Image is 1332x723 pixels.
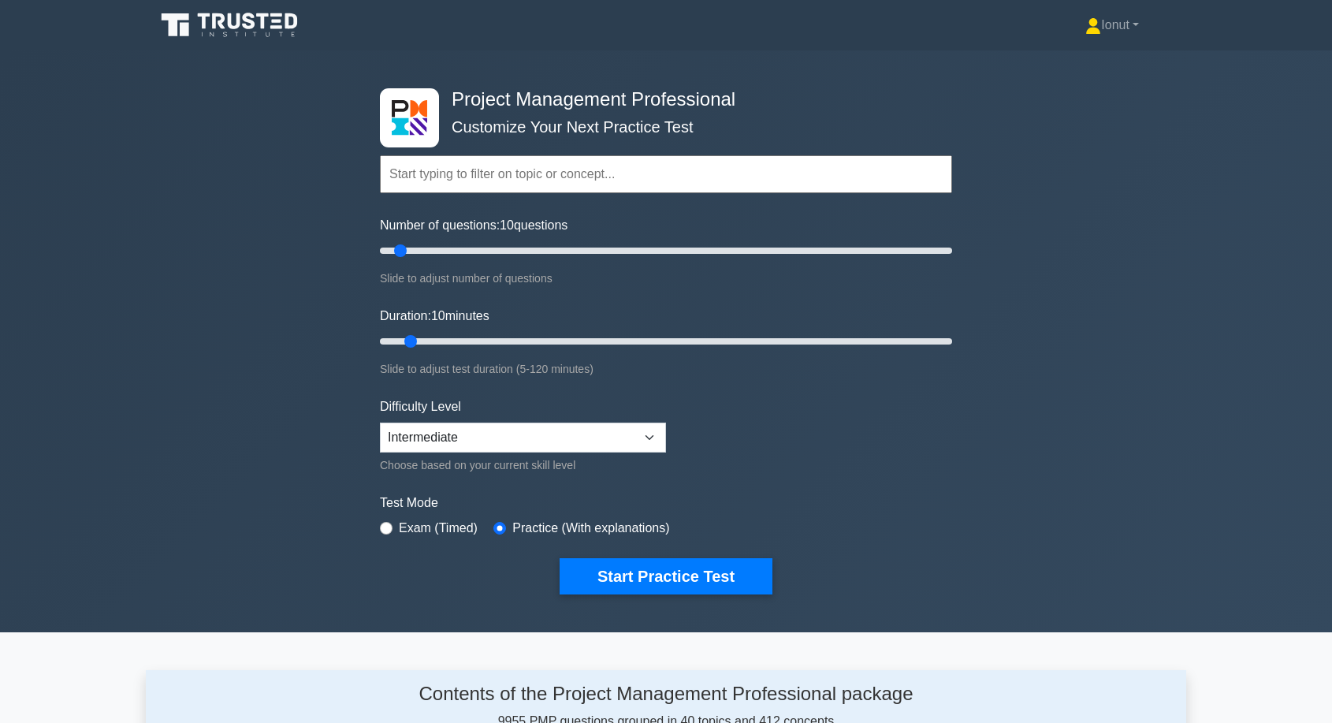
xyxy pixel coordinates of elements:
div: Choose based on your current skill level [380,456,666,475]
div: Slide to adjust test duration (5-120 minutes) [380,360,952,378]
span: 10 [431,309,445,322]
div: Slide to adjust number of questions [380,269,952,288]
button: Start Practice Test [560,558,772,594]
label: Exam (Timed) [399,519,478,538]
a: Ionut [1047,9,1177,41]
input: Start typing to filter on topic or concept... [380,155,952,193]
label: Number of questions: questions [380,216,567,235]
h4: Contents of the Project Management Professional package [295,683,1037,706]
span: 10 [500,218,514,232]
label: Test Mode [380,494,952,512]
label: Practice (With explanations) [512,519,669,538]
h4: Project Management Professional [445,88,875,111]
label: Duration: minutes [380,307,489,326]
label: Difficulty Level [380,397,461,416]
